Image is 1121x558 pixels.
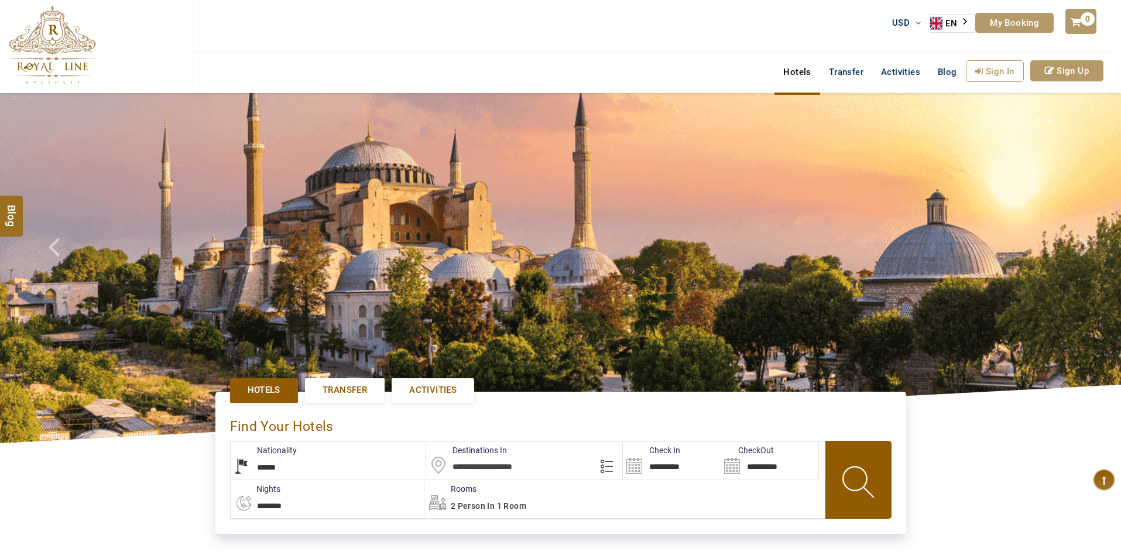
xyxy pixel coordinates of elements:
[930,14,975,33] div: Language
[230,378,298,402] a: Hotels
[230,406,892,441] div: Find Your Hotels
[774,60,820,84] a: Hotels
[872,60,929,84] a: Activities
[1081,12,1095,26] span: 0
[231,444,297,456] label: Nationality
[892,18,910,28] span: USD
[323,384,367,396] span: Transfer
[424,483,476,495] label: Rooms
[392,378,474,402] a: Activities
[975,13,1054,33] a: My Booking
[248,384,280,396] span: Hotels
[721,441,818,480] input: Search
[938,67,957,77] span: Blog
[426,444,507,456] label: Destinations In
[451,501,526,511] span: 2 Person in 1 Room
[929,60,966,84] a: Blog
[930,15,975,32] a: EN
[230,483,280,495] label: nights
[409,384,457,396] span: Activities
[930,14,975,33] aside: Language selected: English
[9,5,96,84] img: The Royal Line Holidays
[623,441,721,480] input: Search
[4,204,19,214] span: Blog
[1065,93,1121,443] a: Check next image
[721,444,774,456] label: CheckOut
[33,93,90,443] a: Check next prev
[623,444,680,456] label: Check In
[820,60,872,84] a: Transfer
[1030,60,1103,81] a: Sign Up
[966,60,1024,82] a: Sign In
[305,378,385,402] a: Transfer
[1065,9,1096,34] a: 0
